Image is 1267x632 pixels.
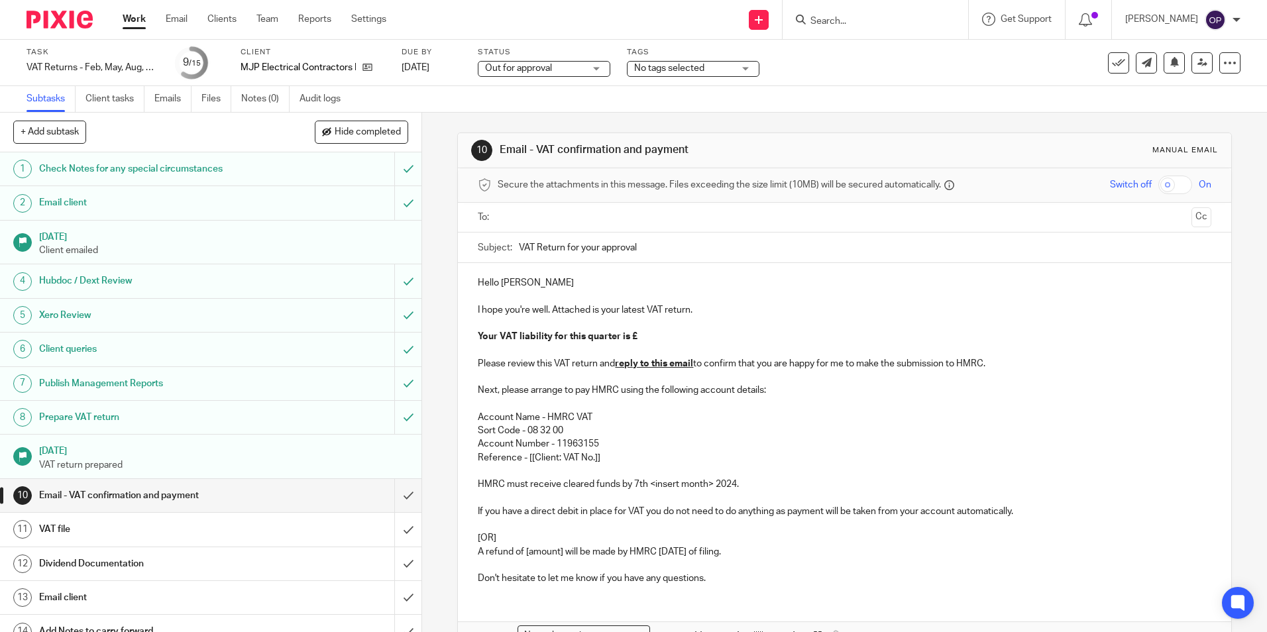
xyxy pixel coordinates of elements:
a: Notes (0) [241,86,290,112]
a: Audit logs [300,86,351,112]
h1: VAT file [39,519,267,539]
h1: Email - VAT confirmation and payment [39,486,267,505]
p: Account Name - HMRC VAT [478,411,1211,424]
p: MJP Electrical Contractors Ltd [241,61,356,74]
u: reply to this email [615,359,693,368]
button: Cc [1191,207,1211,227]
a: Emails [154,86,192,112]
p: VAT return prepared [39,458,409,472]
a: Clients [207,13,237,26]
div: 7 [13,374,32,393]
h1: Email client [39,588,267,607]
p: A refund of [amount] will be made by HMRC [DATE] of filing. [478,545,1211,558]
div: 13 [13,588,32,607]
span: Switch off [1110,178,1152,191]
span: [DATE] [402,63,429,72]
label: Subject: [478,241,512,254]
div: 2 [13,194,32,213]
div: VAT Returns - Feb, May, Aug, Nov [27,61,159,74]
h1: Publish Management Reports [39,374,267,394]
h1: Xero Review [39,305,267,325]
h1: Client queries [39,339,267,359]
button: + Add subtask [13,121,86,143]
small: /15 [189,60,201,67]
div: 6 [13,340,32,358]
div: Manual email [1152,145,1218,156]
p: Please review this VAT return and to confirm that you are happy for me to make the submission to ... [478,357,1211,370]
strong: Your VAT liability for this quarter is £ [478,332,637,341]
p: Next, please arrange to pay HMRC using the following account details: [478,384,1211,397]
a: Client tasks [85,86,144,112]
p: Hello [PERSON_NAME] [478,276,1211,290]
div: 10 [471,140,492,161]
button: Hide completed [315,121,408,143]
img: svg%3E [1205,9,1226,30]
label: Client [241,47,385,58]
span: Get Support [1001,15,1052,24]
h1: Hubdoc / Dext Review [39,271,267,291]
p: I hope you're well. Attached is your latest VAT return. [478,303,1211,317]
span: Secure the attachments in this message. Files exceeding the size limit (10MB) will be secured aut... [498,178,941,191]
a: Subtasks [27,86,76,112]
h1: Check Notes for any special circumstances [39,159,267,179]
p: [OR] [478,531,1211,545]
label: Due by [402,47,461,58]
a: Email [166,13,188,26]
div: 10 [13,486,32,505]
h1: Prepare VAT return [39,407,267,427]
p: Sort Code - 08 32 00 [478,424,1211,437]
div: 4 [13,272,32,291]
a: Settings [351,13,386,26]
span: On [1199,178,1211,191]
p: [PERSON_NAME] [1125,13,1198,26]
span: Out for approval [485,64,552,73]
p: Reference - [[Client: VAT No.]] [478,451,1211,464]
p: Client emailed [39,244,409,257]
h1: Dividend Documentation [39,554,267,574]
p: Account Number - 11963155 [478,437,1211,450]
h1: Email - VAT confirmation and payment [500,143,873,157]
span: Hide completed [335,127,401,138]
a: Work [123,13,146,26]
h1: [DATE] [39,441,409,458]
label: Tags [627,47,759,58]
p: HMRC must receive cleared funds by 7th <insert month> 2024. [478,478,1211,491]
span: No tags selected [634,64,704,73]
div: 1 [13,160,32,178]
h1: [DATE] [39,227,409,244]
h1: Email client [39,193,267,213]
p: Don't hesitate to let me know if you have any questions. [478,572,1211,585]
label: Status [478,47,610,58]
div: 5 [13,306,32,325]
div: 9 [183,55,201,70]
div: 12 [13,554,32,573]
a: Team [256,13,278,26]
label: To: [478,211,492,224]
a: Files [201,86,231,112]
div: 8 [13,408,32,427]
input: Search [809,16,928,28]
a: Reports [298,13,331,26]
label: Task [27,47,159,58]
p: If you have a direct debit in place for VAT you do not need to do anything as payment will be tak... [478,505,1211,518]
img: Pixie [27,11,93,28]
div: 11 [13,520,32,539]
